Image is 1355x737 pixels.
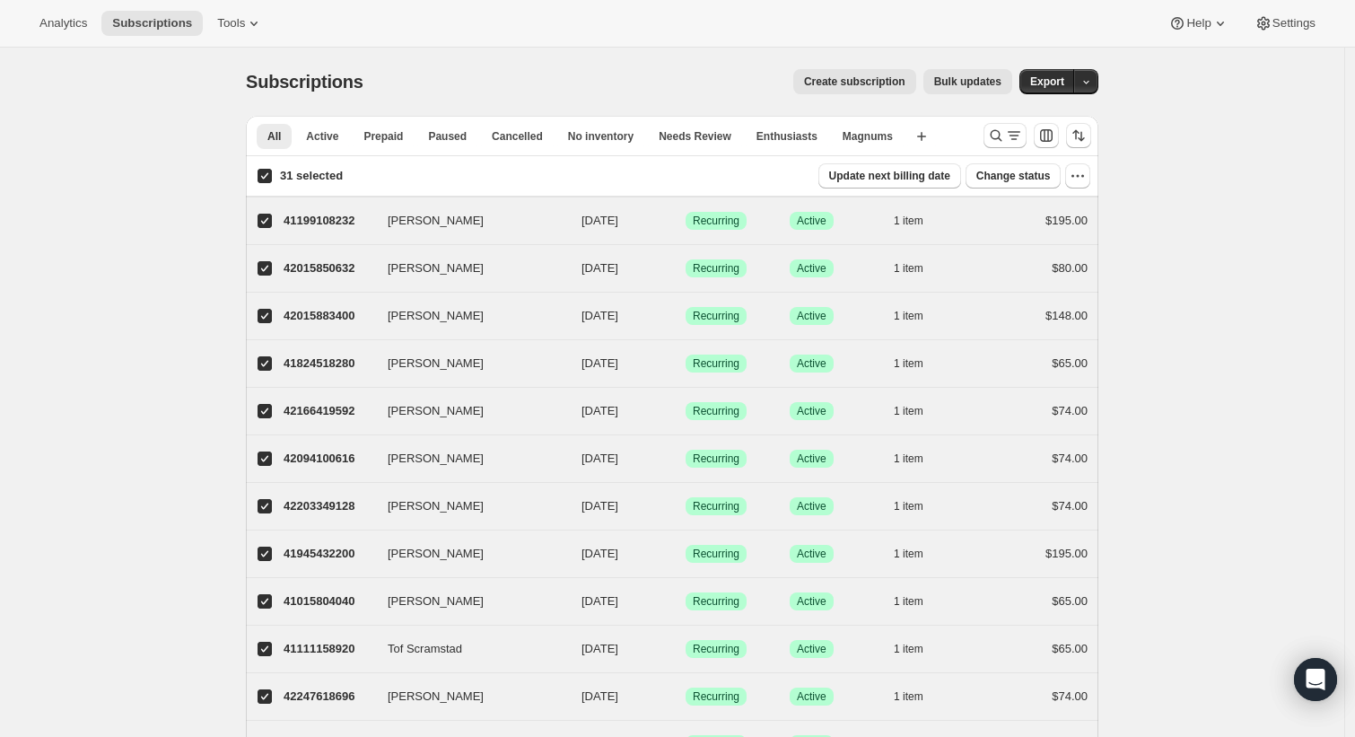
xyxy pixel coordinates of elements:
[284,399,1088,424] div: 42166419592[PERSON_NAME][DATE]SuccessRecurringSuccessActive1 item$74.00
[581,356,618,370] span: [DATE]
[894,594,923,609] span: 1 item
[284,589,1088,614] div: 41015804040[PERSON_NAME][DATE]SuccessRecurringSuccessActive1 item$65.00
[693,214,739,228] span: Recurring
[1052,689,1088,703] span: $74.00
[894,689,923,704] span: 1 item
[659,129,731,144] span: Needs Review
[894,446,943,471] button: 1 item
[284,494,1088,519] div: 42203349128[PERSON_NAME][DATE]SuccessRecurringSuccessActive1 item$74.00
[894,256,943,281] button: 1 item
[1030,75,1064,89] span: Export
[797,642,826,656] span: Active
[793,69,916,94] button: Create subscription
[894,636,943,662] button: 1 item
[894,404,923,418] span: 1 item
[377,254,556,283] button: [PERSON_NAME]
[983,123,1027,148] button: Search and filter results
[284,212,373,230] p: 41199108232
[568,129,634,144] span: No inventory
[693,261,739,276] span: Recurring
[581,309,618,322] span: [DATE]
[797,594,826,609] span: Active
[1052,404,1088,417] span: $74.00
[797,689,826,704] span: Active
[388,259,484,277] span: [PERSON_NAME]
[907,124,936,149] button: Create new view
[894,494,943,519] button: 1 item
[756,129,817,144] span: Enthusiasts
[1019,69,1075,94] button: Export
[804,75,905,89] span: Create subscription
[377,540,556,568] button: [PERSON_NAME]
[894,356,923,371] span: 1 item
[693,404,739,418] span: Recurring
[581,261,618,275] span: [DATE]
[843,129,893,144] span: Magnums
[306,129,338,144] span: Active
[894,261,923,276] span: 1 item
[377,397,556,426] button: [PERSON_NAME]
[377,492,556,521] button: [PERSON_NAME]
[284,355,373,373] p: 41824518280
[29,11,98,36] button: Analytics
[894,452,923,466] span: 1 item
[1045,309,1088,322] span: $148.00
[388,497,484,515] span: [PERSON_NAME]
[284,402,373,420] p: 42166419592
[894,214,923,228] span: 1 item
[388,688,484,706] span: [PERSON_NAME]
[284,351,1088,376] div: 41824518280[PERSON_NAME][DATE]SuccessRecurringSuccessActive1 item$65.00
[284,684,1088,709] div: 42247618696[PERSON_NAME][DATE]SuccessRecurringSuccessActive1 item$74.00
[377,302,556,330] button: [PERSON_NAME]
[1052,452,1088,465] span: $74.00
[693,689,739,704] span: Recurring
[1052,499,1088,513] span: $74.00
[693,642,739,656] span: Recurring
[388,355,484,373] span: [PERSON_NAME]
[1052,642,1088,655] span: $65.00
[894,547,923,561] span: 1 item
[284,640,373,658] p: 41111158920
[1186,16,1211,31] span: Help
[581,642,618,655] span: [DATE]
[246,72,363,92] span: Subscriptions
[894,499,923,513] span: 1 item
[693,309,739,323] span: Recurring
[894,399,943,424] button: 1 item
[284,541,1088,566] div: 41945432200[PERSON_NAME][DATE]SuccessRecurringSuccessActive1 item$195.00
[284,592,373,610] p: 41015804040
[377,444,556,473] button: [PERSON_NAME]
[797,261,826,276] span: Active
[797,214,826,228] span: Active
[894,684,943,709] button: 1 item
[101,11,203,36] button: Subscriptions
[976,169,1051,183] span: Change status
[581,404,618,417] span: [DATE]
[1244,11,1326,36] button: Settings
[377,682,556,711] button: [PERSON_NAME]
[284,636,1088,662] div: 41111158920Tof Scramstad[DATE]SuccessRecurringSuccessActive1 item$65.00
[693,356,739,371] span: Recurring
[581,547,618,560] span: [DATE]
[388,212,484,230] span: [PERSON_NAME]
[693,452,739,466] span: Recurring
[388,640,462,658] span: Tof Scramstad
[1045,214,1088,227] span: $195.00
[797,452,826,466] span: Active
[923,69,1012,94] button: Bulk updates
[206,11,274,36] button: Tools
[894,303,943,329] button: 1 item
[966,163,1062,189] button: Change status
[39,16,87,31] span: Analytics
[581,452,618,465] span: [DATE]
[377,587,556,616] button: [PERSON_NAME]
[797,499,826,513] span: Active
[284,208,1088,233] div: 41199108232[PERSON_NAME][DATE]SuccessRecurringSuccessActive1 item$195.00
[818,163,961,189] button: Update next billing date
[1272,16,1316,31] span: Settings
[1034,123,1059,148] button: Customize table column order and visibility
[797,356,826,371] span: Active
[894,589,943,614] button: 1 item
[797,404,826,418] span: Active
[284,688,373,706] p: 42247618696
